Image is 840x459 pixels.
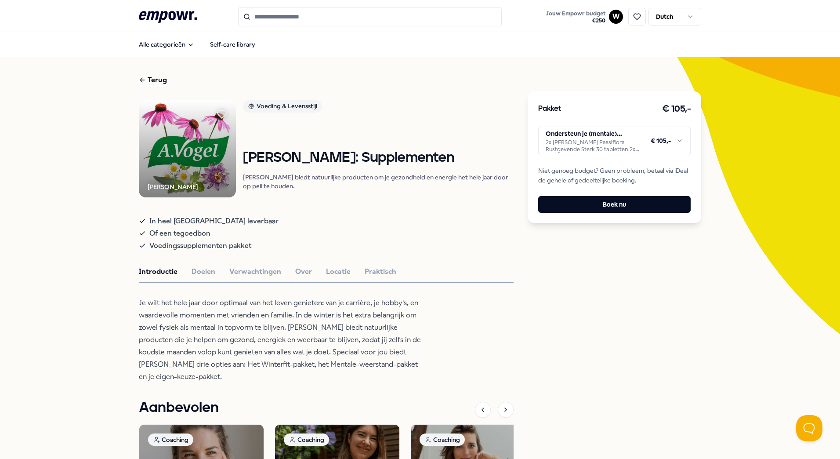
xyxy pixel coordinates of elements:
h1: Aanbevolen [139,397,219,419]
span: Niet genoeg budget? Geen probleem, betaal via iDeal de gehele of gedeeltelijke boeking. [538,166,691,186]
h3: € 105,- [662,102,691,116]
button: Introductie [139,266,177,277]
div: Terug [139,74,167,86]
a: Jouw Empowr budget€250 [543,7,609,26]
button: Locatie [326,266,351,277]
button: Alle categorieën [132,36,201,53]
button: W [609,10,623,24]
div: Coaching [420,433,465,446]
input: Search for products, categories or subcategories [238,7,502,26]
div: [PERSON_NAME] [148,182,198,192]
nav: Main [132,36,262,53]
span: In heel [GEOGRAPHIC_DATA] leverbaar [149,215,279,227]
p: Je wilt het hele jaar door optimaal van het leven genieten: van je carrière, je hobby's, en waard... [139,297,424,383]
a: Voeding & Levensstijl [243,100,514,116]
span: Voedingssupplementen pakket [149,240,251,252]
h3: Pakket [538,103,561,115]
span: Of een tegoedbon [149,227,210,240]
button: Doelen [192,266,215,277]
button: Boek nu [538,196,691,213]
button: Over [295,266,312,277]
button: Verwachtingen [229,266,281,277]
button: Praktisch [365,266,396,277]
div: Coaching [284,433,329,446]
div: Coaching [148,433,193,446]
h1: [PERSON_NAME]: Supplementen [243,150,514,166]
div: Voeding & Levensstijl [243,100,322,113]
iframe: Help Scout Beacon - Open [796,415,822,441]
p: [PERSON_NAME] biedt natuurlijke producten om je gezondheid en energie het hele jaar door op peil ... [243,173,514,190]
img: Product Image [139,100,236,197]
span: € 250 [546,17,605,24]
a: Self-care library [203,36,262,53]
span: Jouw Empowr budget [546,10,605,17]
button: Jouw Empowr budget€250 [544,8,607,26]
